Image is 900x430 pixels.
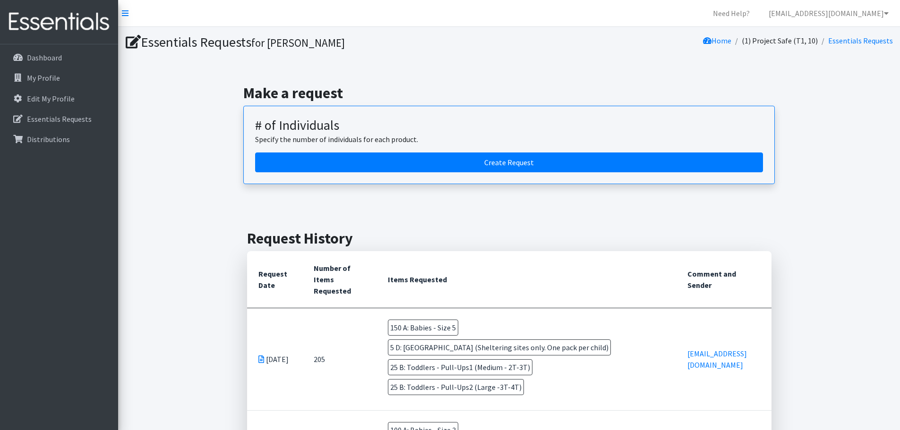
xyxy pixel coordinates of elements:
[4,68,114,87] a: My Profile
[27,135,70,144] p: Distributions
[27,73,60,83] p: My Profile
[255,152,763,172] a: Create a request by number of individuals
[4,89,114,108] a: Edit My Profile
[742,36,818,45] a: (1) Project Safe (T1, 10)
[388,359,532,375] span: 25 B: Toddlers - Pull-Ups1 (Medium - 2T-3T)
[251,36,345,50] small: for [PERSON_NAME]
[27,94,75,103] p: Edit My Profile
[377,251,677,308] th: Items Requested
[705,4,757,23] a: Need Help?
[243,84,775,102] h2: Make a request
[703,36,731,45] a: Home
[4,110,114,128] a: Essentials Requests
[4,130,114,149] a: Distributions
[388,320,458,336] span: 150 A: Babies - Size 5
[247,229,771,247] h2: Request History
[761,4,896,23] a: [EMAIL_ADDRESS][DOMAIN_NAME]
[687,349,747,370] a: [EMAIL_ADDRESS][DOMAIN_NAME]
[388,339,611,355] span: 5 D: [GEOGRAPHIC_DATA] (Sheltering sites only. One pack per child)
[828,36,893,45] a: Essentials Requests
[255,134,763,145] p: Specify the number of individuals for each product.
[302,251,376,308] th: Number of Items Requested
[247,251,303,308] th: Request Date
[126,34,506,51] h1: Essentials Requests
[388,379,524,395] span: 25 B: Toddlers - Pull-Ups2 (Large -3T-4T)
[27,114,92,124] p: Essentials Requests
[247,308,303,410] td: [DATE]
[676,251,771,308] th: Comment and Sender
[255,118,763,134] h3: # of Individuals
[27,53,62,62] p: Dashboard
[4,48,114,67] a: Dashboard
[4,6,114,38] img: HumanEssentials
[302,308,376,410] td: 205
